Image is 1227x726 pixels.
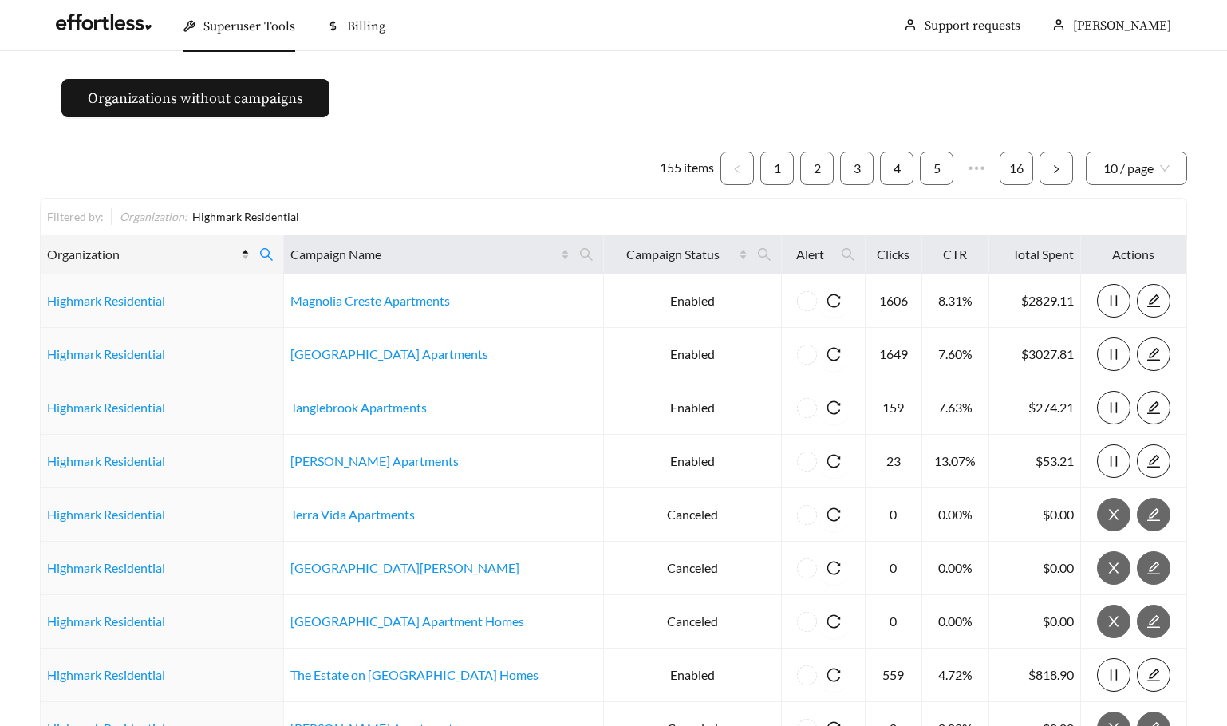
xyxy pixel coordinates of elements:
[47,453,165,468] a: Highmark Residential
[47,346,165,361] a: Highmark Residential
[989,488,1081,542] td: $0.00
[1040,152,1073,185] li: Next Page
[817,391,850,424] button: reload
[922,488,989,542] td: 0.00%
[47,245,238,264] span: Organization
[1137,498,1170,531] button: edit
[960,152,993,185] li: Next 5 Pages
[866,328,922,381] td: 1649
[840,152,874,185] li: 3
[960,152,993,185] span: •••
[604,595,782,649] td: Canceled
[881,152,913,184] a: 4
[817,400,850,415] span: reload
[720,152,754,185] li: Previous Page
[1073,18,1171,34] span: [PERSON_NAME]
[1137,293,1170,308] a: edit
[757,247,771,262] span: search
[203,18,295,34] span: Superuser Tools
[732,164,742,174] span: left
[1137,667,1170,682] a: edit
[866,381,922,435] td: 159
[989,649,1081,702] td: $818.90
[1051,164,1061,174] span: right
[290,245,557,264] span: Campaign Name
[817,561,850,575] span: reload
[817,444,850,478] button: reload
[834,242,862,267] span: search
[290,507,415,522] a: Terra Vida Apartments
[1137,605,1170,638] button: edit
[604,328,782,381] td: Enabled
[47,614,165,629] a: Highmark Residential
[1137,614,1170,629] a: edit
[290,293,450,308] a: Magnolia Creste Apartments
[604,435,782,488] td: Enabled
[922,381,989,435] td: 7.63%
[1138,347,1170,361] span: edit
[817,551,850,585] button: reload
[1137,507,1170,522] a: edit
[1138,454,1170,468] span: edit
[47,507,165,522] a: Highmark Residential
[761,152,793,184] a: 1
[47,560,165,575] a: Highmark Residential
[817,668,850,682] span: reload
[47,667,165,682] a: Highmark Residential
[866,235,922,274] th: Clicks
[817,454,850,468] span: reload
[866,435,922,488] td: 23
[817,347,850,361] span: reload
[290,346,488,361] a: [GEOGRAPHIC_DATA] Apartments
[1086,152,1187,185] div: Page Size
[1097,284,1130,318] button: pause
[1098,454,1130,468] span: pause
[751,242,778,267] span: search
[1097,337,1130,371] button: pause
[604,274,782,328] td: Enabled
[920,152,953,185] li: 5
[989,328,1081,381] td: $3027.81
[290,560,519,575] a: [GEOGRAPHIC_DATA][PERSON_NAME]
[47,400,165,415] a: Highmark Residential
[1137,391,1170,424] button: edit
[1097,444,1130,478] button: pause
[866,595,922,649] td: 0
[290,667,539,682] a: The Estate on [GEOGRAPHIC_DATA] Homes
[866,274,922,328] td: 1606
[1137,551,1170,585] button: edit
[1137,444,1170,478] button: edit
[989,274,1081,328] td: $2829.11
[1098,400,1130,415] span: pause
[290,400,427,415] a: Tanglebrook Apartments
[720,152,754,185] button: left
[1137,453,1170,468] a: edit
[817,605,850,638] button: reload
[579,247,594,262] span: search
[610,245,736,264] span: Campaign Status
[1137,337,1170,371] button: edit
[347,18,385,34] span: Billing
[1098,347,1130,361] span: pause
[573,242,600,267] span: search
[660,152,714,185] li: 155 items
[841,247,855,262] span: search
[1097,658,1130,692] button: pause
[120,210,187,223] span: Organization :
[61,79,329,117] button: Organizations without campaigns
[1098,294,1130,308] span: pause
[192,210,299,223] span: Highmark Residential
[1137,284,1170,318] button: edit
[817,507,850,522] span: reload
[817,498,850,531] button: reload
[47,208,111,225] div: Filtered by:
[801,152,833,184] a: 2
[1137,560,1170,575] a: edit
[1138,400,1170,415] span: edit
[921,152,953,184] a: 5
[866,542,922,595] td: 0
[760,152,794,185] li: 1
[1040,152,1073,185] button: right
[88,88,303,109] span: Organizations without campaigns
[1138,294,1170,308] span: edit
